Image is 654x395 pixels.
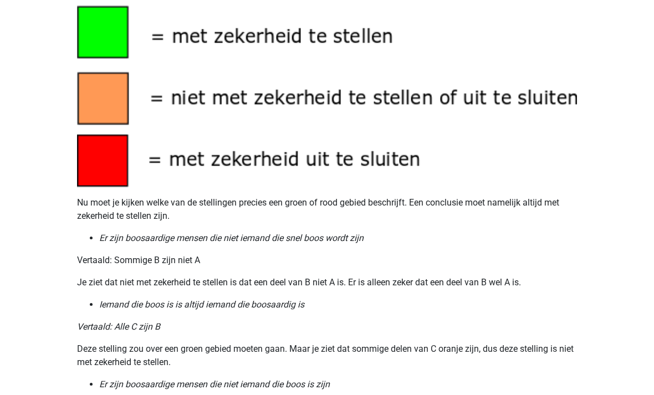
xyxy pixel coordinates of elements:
p: Deze stelling zou over een groen gebied moeten gaan. Maar je ziet dat sommige delen van C oranje ... [77,343,577,370]
p: Nu moet je kijken welke van de stellingen precies een groen of rood gebied beschrijft. Een conclu... [77,197,577,223]
p: Vertaald: Sommige B zijn niet A [77,254,577,268]
p: Je ziet dat niet met zekerheid te stellen is dat een deel van B niet A is. Er is alleen zeker dat... [77,276,577,290]
i: Er zijn boosaardige mensen die niet iemand die snel boos wordt zijn [99,233,364,244]
i: Iemand die boos is is altijd iemand die boosaardig is [99,300,304,310]
i: Vertaald: Alle C zijn B [77,322,160,332]
i: Er zijn boosaardige mensen die niet iemand die boos is zijn [99,379,330,390]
